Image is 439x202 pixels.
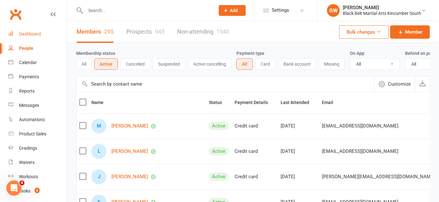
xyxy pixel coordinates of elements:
button: Active [94,58,118,70]
button: Add [219,5,246,16]
div: Black Belt Martial Arts Kincumber South [343,10,421,16]
label: Payment type [236,51,264,56]
span: Email [322,100,340,105]
a: Member [390,25,430,39]
button: Status [209,99,229,106]
div: GW [327,4,340,17]
div: Marcus [91,119,106,134]
div: Workouts [19,174,38,179]
span: Customize [388,80,411,88]
div: Automations [19,117,45,122]
a: [PERSON_NAME] [111,174,148,179]
div: Active [209,147,229,155]
a: Gradings [8,141,67,155]
a: People [8,41,67,55]
div: 1540 [216,28,229,35]
a: Clubworx [8,6,23,22]
div: Jack [91,169,106,184]
label: On App [350,51,364,56]
div: Gradings [19,146,37,151]
div: Reports [19,88,35,94]
a: Dashboard [8,27,67,41]
div: Waivers [19,160,35,165]
button: All [236,58,253,70]
a: Non-attending1540 [177,21,229,43]
span: Last Attended [281,100,316,105]
div: 945 [155,28,164,35]
button: All [76,58,92,70]
button: Bank account [278,58,316,70]
button: Last Attended [281,99,316,106]
a: [PERSON_NAME] [111,123,148,129]
button: Payment Details [235,99,275,106]
span: Add [230,8,238,13]
div: Dashboard [19,31,41,36]
a: Waivers [8,155,67,170]
div: Credit card [235,149,275,154]
input: Search by contact name [76,76,374,92]
div: [DATE] [281,149,316,154]
button: Card [255,58,276,70]
label: Membership status [76,51,115,56]
button: Name [91,99,110,106]
a: Product Sales [8,127,67,141]
a: Members295 [76,21,114,43]
div: Messages [19,103,39,108]
div: Active [209,122,229,130]
a: Calendar [8,55,67,70]
div: Payments [19,74,39,79]
a: Payments [8,70,67,84]
button: Cancelled [120,58,150,70]
a: Messages [8,98,67,113]
iframe: Intercom live chat [6,180,22,196]
span: 4 [19,180,24,186]
button: Customize [374,76,415,92]
div: Credit card [235,174,275,179]
span: Payment Details [235,100,275,105]
span: 8 [35,188,40,193]
button: Bulk changes [339,25,389,39]
div: [DATE] [281,123,316,129]
div: Lleon [91,144,106,159]
span: Status [209,100,229,105]
div: [DATE] [281,174,316,179]
div: Product Sales [19,131,46,136]
input: Search... [83,6,210,15]
div: 295 [104,28,114,35]
div: Calendar [19,60,37,65]
span: [EMAIL_ADDRESS][DOMAIN_NAME] [322,120,398,132]
div: Tasks [19,188,30,193]
span: Member [405,28,422,36]
a: [PERSON_NAME] [111,149,148,154]
span: Name [91,100,110,105]
a: Automations [8,113,67,127]
button: Email [322,99,340,106]
a: Prospects945 [126,21,164,43]
button: Suspended [153,58,185,70]
a: Tasks 8 [8,184,67,198]
div: People [19,46,33,51]
a: Reports [8,84,67,98]
button: Missing [319,58,345,70]
span: [PERSON_NAME][EMAIL_ADDRESS][DOMAIN_NAME] [322,171,435,183]
span: [EMAIL_ADDRESS][DOMAIN_NAME] [322,145,398,157]
div: Credit card [235,123,275,129]
a: Workouts [8,170,67,184]
div: Active [209,173,229,181]
div: [PERSON_NAME] [343,5,421,10]
span: Settings [272,3,289,17]
button: Active cancelling [188,58,231,70]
